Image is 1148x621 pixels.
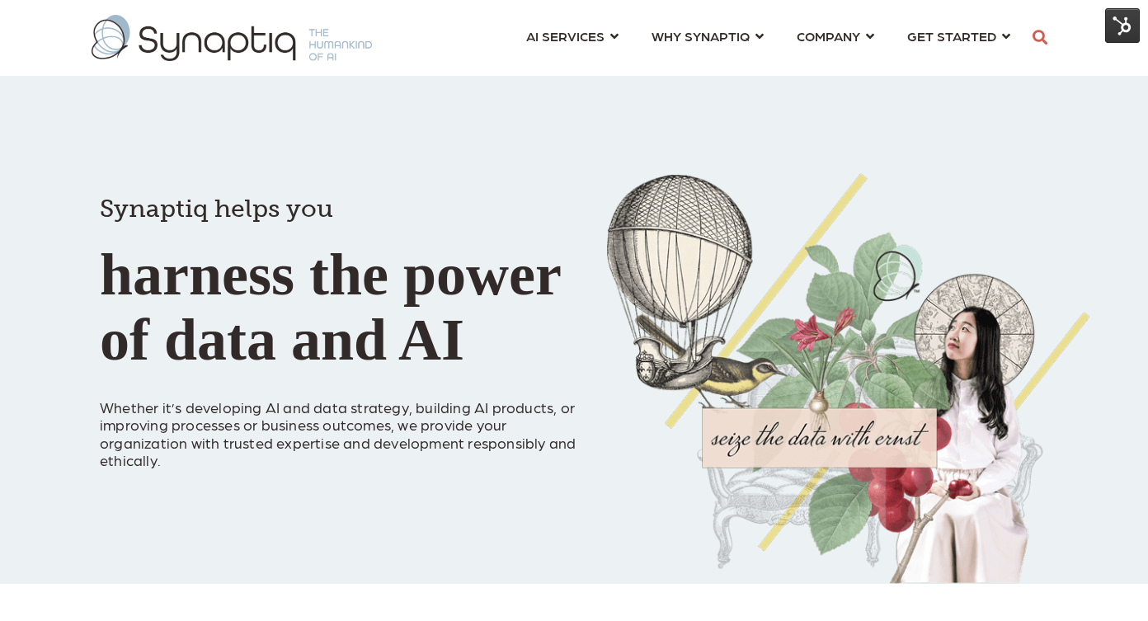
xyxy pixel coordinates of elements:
[907,21,1010,51] a: GET STARTED
[100,194,333,223] span: Synaptiq helps you
[797,25,860,47] span: COMPANY
[100,484,273,526] iframe: Embedded CTA
[526,25,605,47] span: AI SERVICES
[607,173,1089,584] img: Collage of girl, balloon, bird, and butterfly, with seize the data with ernst text
[100,380,582,469] p: Whether it’s developing AI and data strategy, building AI products, or improving processes or bus...
[652,21,764,51] a: WHY SYNAPTIQ
[1105,8,1140,43] img: HubSpot Tools Menu Toggle
[797,21,874,51] a: COMPANY
[652,25,750,47] span: WHY SYNAPTIQ
[100,165,582,373] h1: harness the power of data and AI
[92,15,372,61] img: synaptiq logo-1
[526,21,619,51] a: AI SERVICES
[907,25,996,47] span: GET STARTED
[510,8,1027,68] nav: menu
[306,484,520,526] iframe: Embedded CTA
